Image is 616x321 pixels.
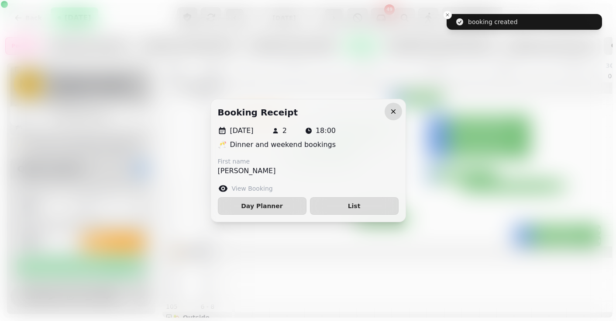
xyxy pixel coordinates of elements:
p: 2 [282,126,287,136]
p: [PERSON_NAME] [218,166,276,176]
h2: Booking receipt [218,106,298,119]
label: First name [218,157,276,166]
button: Day Planner [218,197,306,215]
p: 🥂 [218,140,227,150]
button: List [310,197,399,215]
p: 18:00 [316,126,336,136]
p: [DATE] [230,126,254,136]
span: Day Planner [225,203,299,209]
p: Dinner and weekend bookings [230,140,336,150]
label: View Booking [232,184,273,193]
span: List [317,203,391,209]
